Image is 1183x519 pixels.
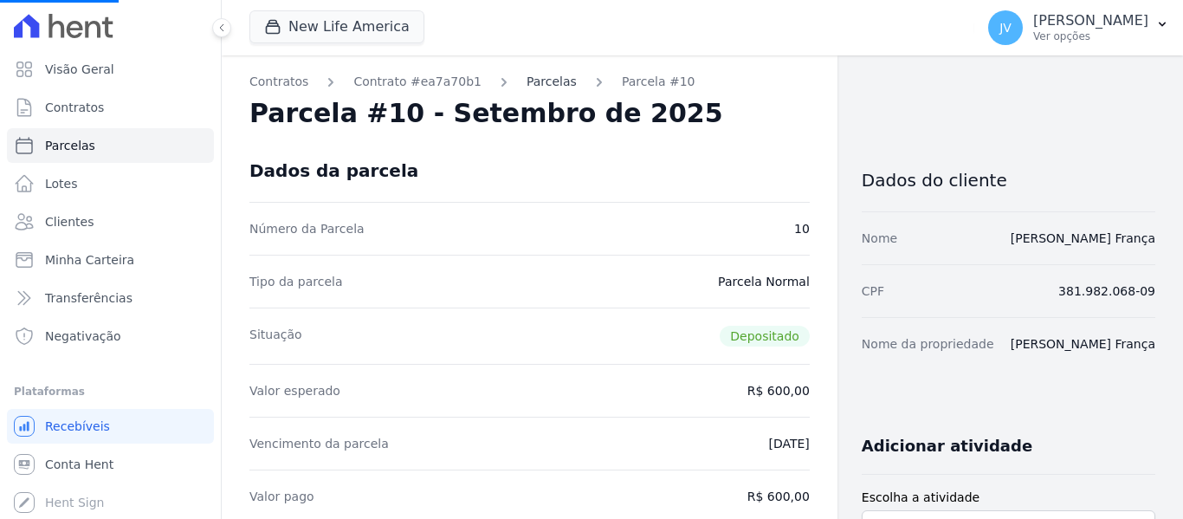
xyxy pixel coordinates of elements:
[249,98,723,129] h2: Parcela #10 - Setembro de 2025
[249,220,365,237] dt: Número da Parcela
[720,326,810,347] span: Depositado
[862,489,1155,507] label: Escolha a atividade
[45,418,110,435] span: Recebíveis
[622,73,695,91] a: Parcela #10
[7,128,214,163] a: Parcelas
[249,326,302,347] dt: Situação
[45,99,104,116] span: Contratos
[7,52,214,87] a: Visão Geral
[862,170,1155,191] h3: Dados do cliente
[7,204,214,239] a: Clientes
[7,243,214,277] a: Minha Carteira
[7,281,214,315] a: Transferências
[249,10,424,43] button: New Life America
[7,90,214,125] a: Contratos
[249,73,810,91] nav: Breadcrumb
[974,3,1183,52] button: JV [PERSON_NAME] Ver opções
[794,220,810,237] dd: 10
[249,273,343,290] dt: Tipo da parcela
[1058,282,1155,300] dd: 381.982.068-09
[45,213,94,230] span: Clientes
[249,435,389,452] dt: Vencimento da parcela
[862,282,884,300] dt: CPF
[718,273,810,290] dd: Parcela Normal
[1011,231,1155,245] a: [PERSON_NAME] França
[7,447,214,482] a: Conta Hent
[249,160,418,181] div: Dados da parcela
[45,456,113,473] span: Conta Hent
[45,137,95,154] span: Parcelas
[7,409,214,444] a: Recebíveis
[1011,335,1155,353] dd: [PERSON_NAME] França
[7,319,214,354] a: Negativação
[747,382,810,399] dd: R$ 600,00
[249,73,308,91] a: Contratos
[862,230,897,247] dt: Nome
[862,436,1032,457] h3: Adicionar atividade
[1033,12,1148,29] p: [PERSON_NAME]
[7,166,214,201] a: Lotes
[1033,29,1148,43] p: Ver opções
[747,488,810,505] dd: R$ 600,00
[45,251,134,269] span: Minha Carteira
[45,328,121,345] span: Negativação
[45,289,133,307] span: Transferências
[768,435,809,452] dd: [DATE]
[45,175,78,192] span: Lotes
[353,73,482,91] a: Contrato #ea7a70b1
[249,488,314,505] dt: Valor pago
[862,335,994,353] dt: Nome da propriedade
[249,382,340,399] dt: Valor esperado
[45,61,114,78] span: Visão Geral
[14,381,207,402] div: Plataformas
[999,22,1012,34] span: JV
[527,73,577,91] a: Parcelas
